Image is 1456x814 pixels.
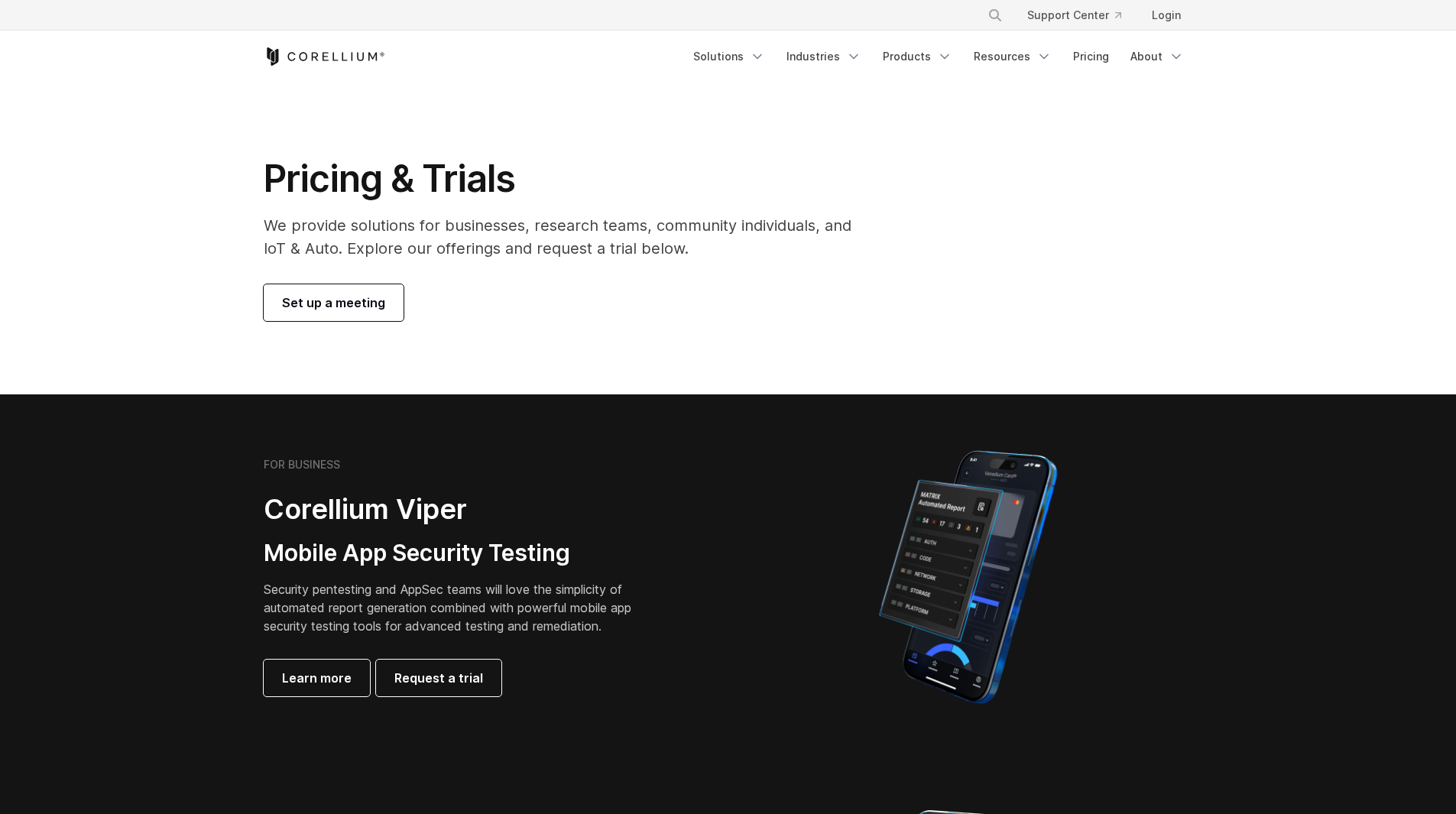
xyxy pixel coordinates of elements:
[264,660,370,696] a: Learn more
[264,156,873,202] h1: Pricing & Trials
[969,2,1193,29] div: Navigation Menu
[264,580,655,635] p: Security pentesting and AppSec teams will love the simplicity of automated report generation comb...
[282,293,385,312] span: Set up a meeting
[1064,43,1118,70] a: Pricing
[376,660,501,696] a: Request a trial
[684,43,774,70] a: Solutions
[394,669,483,687] span: Request a trial
[684,43,1193,70] div: Navigation Menu
[264,458,340,472] h6: FOR BUSINESS
[264,214,873,260] p: We provide solutions for businesses, research teams, community individuals, and IoT & Auto. Explo...
[282,669,352,687] span: Learn more
[853,443,1083,711] img: Corellium MATRIX automated report on iPhone showing app vulnerability test results across securit...
[1121,43,1193,70] a: About
[777,43,871,70] a: Industries
[1015,2,1133,29] a: Support Center
[264,539,655,568] h3: Mobile App Security Testing
[981,2,1009,29] button: Search
[264,284,404,321] a: Set up a meeting
[264,47,385,66] a: Corellium Home
[1140,2,1193,29] a: Login
[965,43,1061,70] a: Resources
[264,492,655,527] h2: Corellium Viper
[874,43,961,70] a: Products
